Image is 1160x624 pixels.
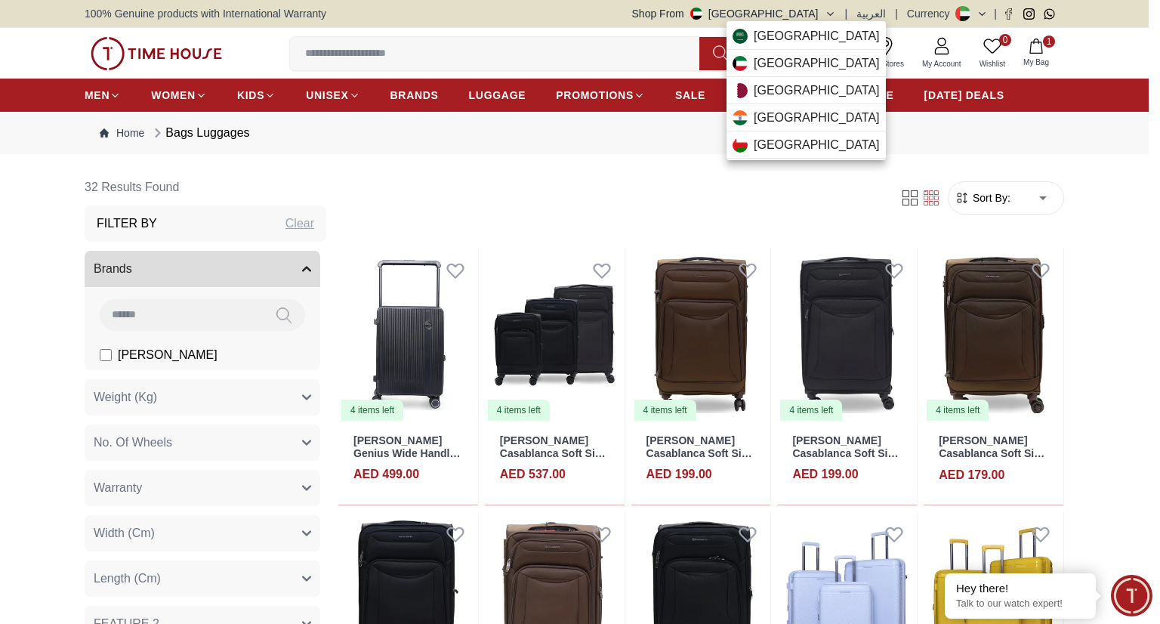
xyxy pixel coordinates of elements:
img: Saudi Arabia [733,29,748,44]
span: [GEOGRAPHIC_DATA] [754,54,880,73]
img: Oman [733,137,748,153]
span: [GEOGRAPHIC_DATA] [754,136,880,154]
div: Hey there! [956,581,1084,596]
div: Chat Widget [1111,575,1152,616]
span: [GEOGRAPHIC_DATA] [754,27,880,45]
span: [GEOGRAPHIC_DATA] [754,82,880,100]
img: India [733,110,748,125]
img: Qatar [733,83,748,98]
span: [GEOGRAPHIC_DATA] [754,109,880,127]
p: Talk to our watch expert! [956,598,1084,610]
img: Kuwait [733,56,748,71]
